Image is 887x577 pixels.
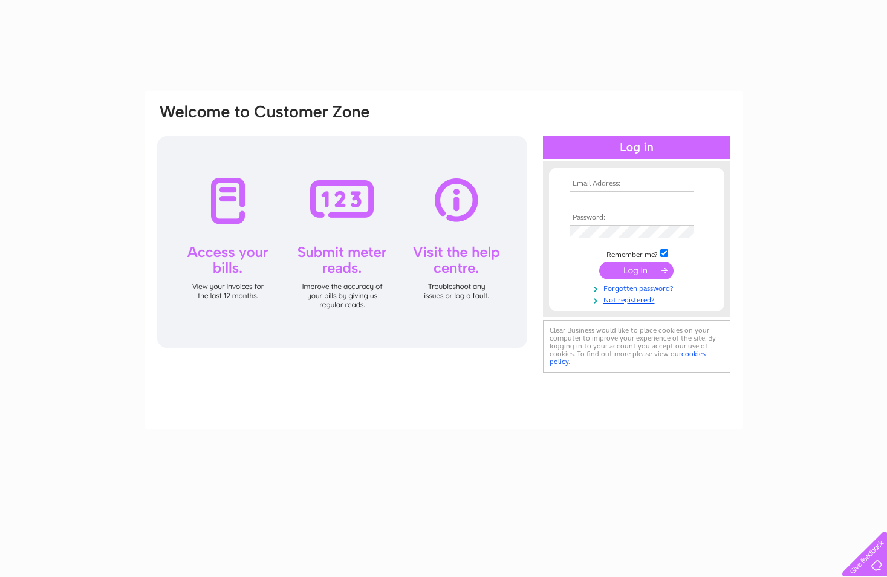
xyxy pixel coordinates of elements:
[570,293,707,305] a: Not registered?
[567,214,707,222] th: Password:
[567,180,707,188] th: Email Address:
[543,320,730,373] div: Clear Business would like to place cookies on your computer to improve your experience of the sit...
[599,262,674,279] input: Submit
[567,247,707,259] td: Remember me?
[570,282,707,293] a: Forgotten password?
[550,350,706,366] a: cookies policy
